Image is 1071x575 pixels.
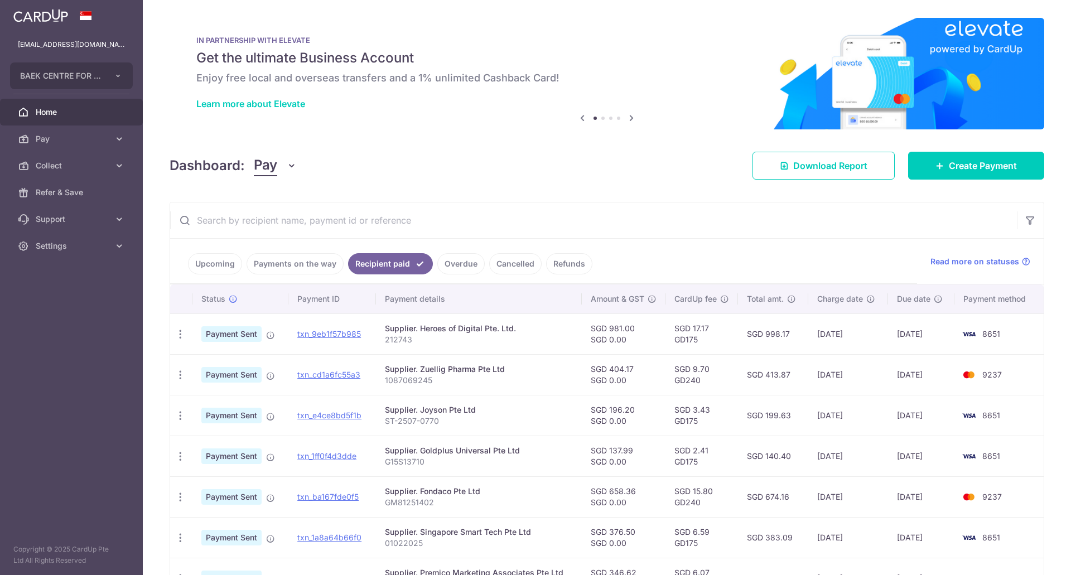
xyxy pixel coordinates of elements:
h4: Dashboard: [170,156,245,176]
span: Payment Sent [201,326,262,342]
p: G15S13710 [385,456,573,467]
p: 01022025 [385,538,573,549]
td: [DATE] [808,354,888,395]
span: Pay [36,133,109,144]
td: SGD 17.17 GD175 [665,313,738,354]
a: txn_e4ce8bd5f1b [297,410,361,420]
h6: Enjoy free local and overseas transfers and a 1% unlimited Cashback Card! [196,71,1017,85]
span: 9237 [982,492,1002,501]
td: [DATE] [808,517,888,558]
a: Overdue [437,253,485,274]
div: Supplier. Fondaco Pte Ltd [385,486,573,497]
span: Payment Sent [201,367,262,383]
span: 8651 [982,410,1000,420]
td: SGD 15.80 GD240 [665,476,738,517]
p: GM81251402 [385,497,573,508]
span: Status [201,293,225,305]
div: Supplier. Singapore Smart Tech Pte Ltd [385,526,573,538]
th: Payment ID [288,284,375,313]
td: SGD 981.00 SGD 0.00 [582,313,665,354]
span: 8651 [982,533,1000,542]
span: Payment Sent [201,408,262,423]
td: SGD 3.43 GD175 [665,395,738,436]
td: SGD 2.41 GD175 [665,436,738,476]
td: SGD 674.16 [738,476,808,517]
span: Refer & Save [36,187,109,198]
td: SGD 998.17 [738,313,808,354]
a: txn_ba167fde0f5 [297,492,359,501]
td: SGD 658.36 SGD 0.00 [582,476,665,517]
div: Supplier. Goldplus Universal Pte Ltd [385,445,573,456]
input: Search by recipient name, payment id or reference [170,202,1017,238]
td: SGD 404.17 SGD 0.00 [582,354,665,395]
a: Recipient paid [348,253,433,274]
span: Settings [36,240,109,252]
a: txn_1a8a64b66f0 [297,533,361,542]
td: SGD 9.70 GD240 [665,354,738,395]
td: [DATE] [888,517,955,558]
td: [DATE] [808,436,888,476]
a: Read more on statuses [930,256,1030,267]
td: SGD 376.50 SGD 0.00 [582,517,665,558]
a: Download Report [752,152,895,180]
span: CardUp fee [674,293,717,305]
div: Supplier. Joyson Pte Ltd [385,404,573,415]
th: Payment details [376,284,582,313]
button: Pay [254,155,297,176]
span: Payment Sent [201,448,262,464]
a: Payments on the way [247,253,344,274]
span: 8651 [982,451,1000,461]
img: Bank Card [958,409,980,422]
span: Amount & GST [591,293,644,305]
td: [DATE] [888,395,955,436]
h5: Get the ultimate Business Account [196,49,1017,67]
p: [EMAIL_ADDRESS][DOMAIN_NAME] [18,39,125,50]
td: SGD 6.59 GD175 [665,517,738,558]
td: [DATE] [808,313,888,354]
td: SGD 140.40 [738,436,808,476]
a: Cancelled [489,253,542,274]
span: Download Report [793,159,867,172]
img: Bank Card [958,450,980,463]
td: [DATE] [888,313,955,354]
td: SGD 199.63 [738,395,808,436]
span: 9237 [982,370,1002,379]
td: SGD 196.20 SGD 0.00 [582,395,665,436]
td: [DATE] [808,476,888,517]
span: 8651 [982,329,1000,339]
img: Bank Card [958,490,980,504]
div: Supplier. Heroes of Digital Pte. Ltd. [385,323,573,334]
td: [DATE] [808,395,888,436]
span: Collect [36,160,109,171]
img: Renovation banner [170,18,1044,129]
p: IN PARTNERSHIP WITH ELEVATE [196,36,1017,45]
span: Due date [897,293,930,305]
a: Learn more about Elevate [196,98,305,109]
p: ST-2507-0770 [385,415,573,427]
img: CardUp [13,9,68,22]
td: [DATE] [888,354,955,395]
span: Read more on statuses [930,256,1019,267]
span: Pay [254,155,277,176]
td: [DATE] [888,436,955,476]
img: Bank Card [958,368,980,381]
a: txn_1ff0f4d3dde [297,451,356,461]
a: txn_cd1a6fc55a3 [297,370,360,379]
img: Bank Card [958,327,980,341]
p: 212743 [385,334,573,345]
td: SGD 137.99 SGD 0.00 [582,436,665,476]
span: Payment Sent [201,489,262,505]
td: SGD 413.87 [738,354,808,395]
td: SGD 383.09 [738,517,808,558]
span: Create Payment [949,159,1017,172]
img: Bank Card [958,531,980,544]
p: 1087069245 [385,375,573,386]
span: Home [36,107,109,118]
span: Charge date [817,293,863,305]
div: Supplier. Zuellig Pharma Pte Ltd [385,364,573,375]
th: Payment method [954,284,1044,313]
a: Create Payment [908,152,1044,180]
td: [DATE] [888,476,955,517]
a: Upcoming [188,253,242,274]
span: Total amt. [747,293,784,305]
